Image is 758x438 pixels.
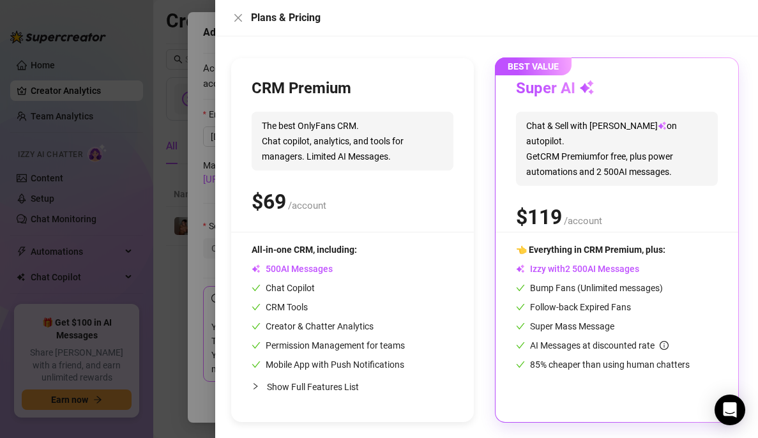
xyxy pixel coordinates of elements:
[516,283,663,293] span: Bump Fans (Unlimited messages)
[516,112,718,186] span: Chat & Sell with [PERSON_NAME] on autopilot. Get CRM Premium for free, plus power automations and...
[516,283,525,292] span: check
[715,395,745,425] div: Open Intercom Messenger
[252,245,357,255] span: All-in-one CRM, including:
[252,283,261,292] span: check
[516,303,525,312] span: check
[252,382,259,390] span: collapsed
[252,372,453,402] div: Show Full Features List
[252,359,404,370] span: Mobile App with Push Notifications
[516,302,631,312] span: Follow-back Expired Fans
[516,264,639,274] span: Izzy with AI Messages
[252,190,286,214] span: $
[267,382,359,392] span: Show Full Features List
[516,360,525,369] span: check
[660,341,669,350] span: info-circle
[252,79,351,99] h3: CRM Premium
[252,303,261,312] span: check
[252,302,308,312] span: CRM Tools
[516,321,614,331] span: Super Mass Message
[564,215,602,227] span: /account
[231,10,246,26] button: Close
[530,340,669,351] span: AI Messages at discounted rate
[252,360,261,369] span: check
[251,10,743,26] div: Plans & Pricing
[516,245,665,255] span: 👈 Everything in CRM Premium, plus:
[252,283,315,293] span: Chat Copilot
[516,359,690,370] span: 85% cheaper than using human chatters
[252,341,261,350] span: check
[516,79,595,99] h3: Super AI
[252,321,374,331] span: Creator & Chatter Analytics
[516,205,562,229] span: $
[495,57,572,75] span: BEST VALUE
[516,341,525,350] span: check
[252,322,261,331] span: check
[233,13,243,23] span: close
[252,112,453,170] span: The best OnlyFans CRM. Chat copilot, analytics, and tools for managers. Limited AI Messages.
[288,200,326,211] span: /account
[252,264,333,274] span: AI Messages
[516,322,525,331] span: check
[252,340,405,351] span: Permission Management for teams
